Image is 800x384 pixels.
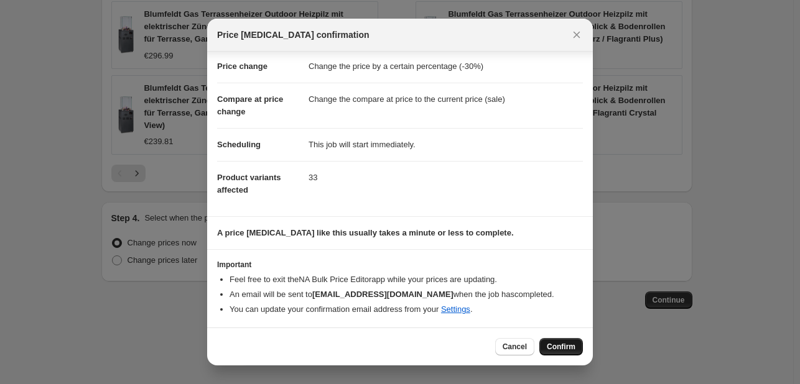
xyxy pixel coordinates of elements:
span: Cancel [503,342,527,352]
dd: Change the compare at price to the current price (sale) [309,83,583,116]
b: A price [MEDICAL_DATA] like this usually takes a minute or less to complete. [217,228,514,237]
li: An email will be sent to when the job has completed . [230,288,583,301]
dd: Change the price by a certain percentage (-30%) [309,50,583,83]
button: Close [568,26,585,43]
h3: Important [217,260,583,270]
li: You can update your confirmation email address from your . [230,303,583,316]
span: Price [MEDICAL_DATA] confirmation [217,29,370,41]
span: Compare at price change [217,94,283,116]
a: Settings [441,304,470,314]
dd: This job will start immediately. [309,128,583,161]
button: Cancel [495,338,534,355]
span: Price change [217,62,267,71]
button: Confirm [539,338,583,355]
span: Scheduling [217,140,261,149]
dd: 33 [309,161,583,194]
span: Product variants affected [217,173,281,194]
span: Confirm [547,342,575,352]
b: [EMAIL_ADDRESS][DOMAIN_NAME] [312,290,453,299]
li: Feel free to exit the NA Bulk Price Editor app while your prices are updating. [230,273,583,286]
